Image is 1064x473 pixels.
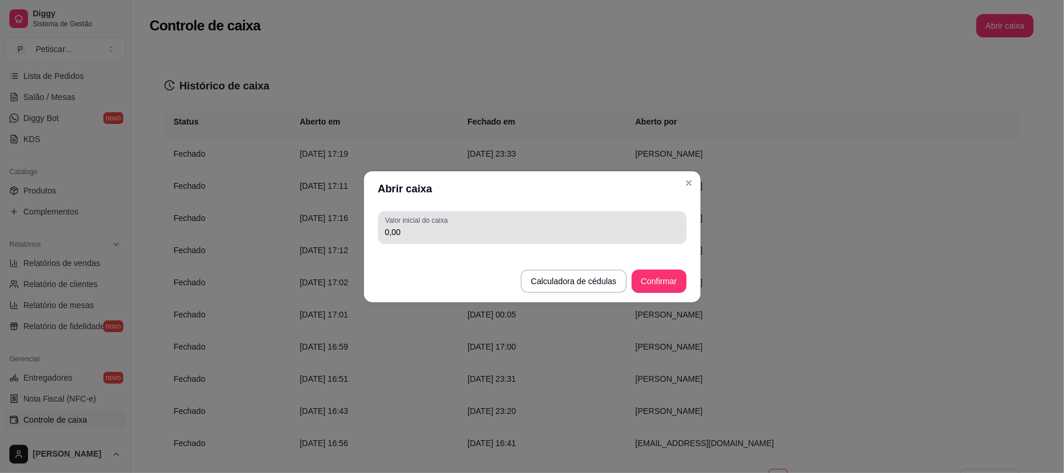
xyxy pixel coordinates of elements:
[385,215,452,225] label: Valor inicial do caixa
[680,174,698,192] button: Close
[385,226,680,238] input: Valor inicial do caixa
[521,270,627,293] button: Calculadora de cédulas
[632,270,686,293] button: Confirmar
[364,171,701,206] header: Abrir caixa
